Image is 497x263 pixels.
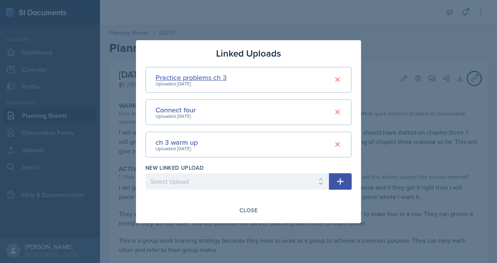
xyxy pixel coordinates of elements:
[156,80,227,87] div: Uploaded [DATE]
[234,204,263,217] button: Close
[156,145,198,152] div: Uploaded [DATE]
[156,72,227,83] div: Practice problems ch 3
[145,164,204,172] label: New Linked Upload
[240,207,257,213] div: Close
[156,137,198,147] div: ch 3 warm up
[216,46,281,60] h3: Linked Uploads
[156,105,196,115] div: Connect four
[156,113,196,120] div: Uploaded [DATE]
